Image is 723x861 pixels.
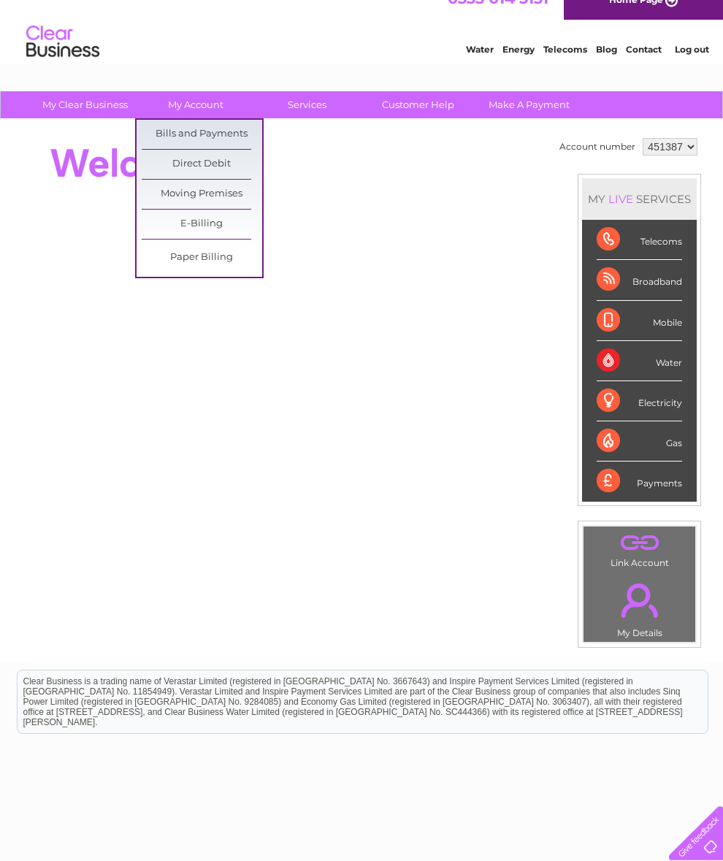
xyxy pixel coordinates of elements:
[597,220,682,260] div: Telecoms
[583,571,696,643] td: My Details
[25,91,145,118] a: My Clear Business
[502,62,535,73] a: Energy
[448,7,548,26] a: 0333 014 3131
[466,62,494,73] a: Water
[605,192,636,206] div: LIVE
[597,381,682,421] div: Electricity
[142,120,262,149] a: Bills and Payments
[597,260,682,300] div: Broadband
[142,210,262,239] a: E-Billing
[543,62,587,73] a: Telecoms
[142,243,262,272] a: Paper Billing
[18,8,708,71] div: Clear Business is a trading name of Verastar Limited (registered in [GEOGRAPHIC_DATA] No. 3667643...
[26,38,100,83] img: logo.png
[136,91,256,118] a: My Account
[142,150,262,179] a: Direct Debit
[675,62,709,73] a: Log out
[596,62,617,73] a: Blog
[597,301,682,341] div: Mobile
[469,91,589,118] a: Make A Payment
[597,421,682,462] div: Gas
[582,178,697,220] div: MY SERVICES
[587,530,692,556] a: .
[358,91,478,118] a: Customer Help
[247,91,367,118] a: Services
[142,180,262,209] a: Moving Premises
[626,62,662,73] a: Contact
[587,575,692,626] a: .
[556,134,639,159] td: Account number
[597,462,682,501] div: Payments
[583,526,696,572] td: Link Account
[597,341,682,381] div: Water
